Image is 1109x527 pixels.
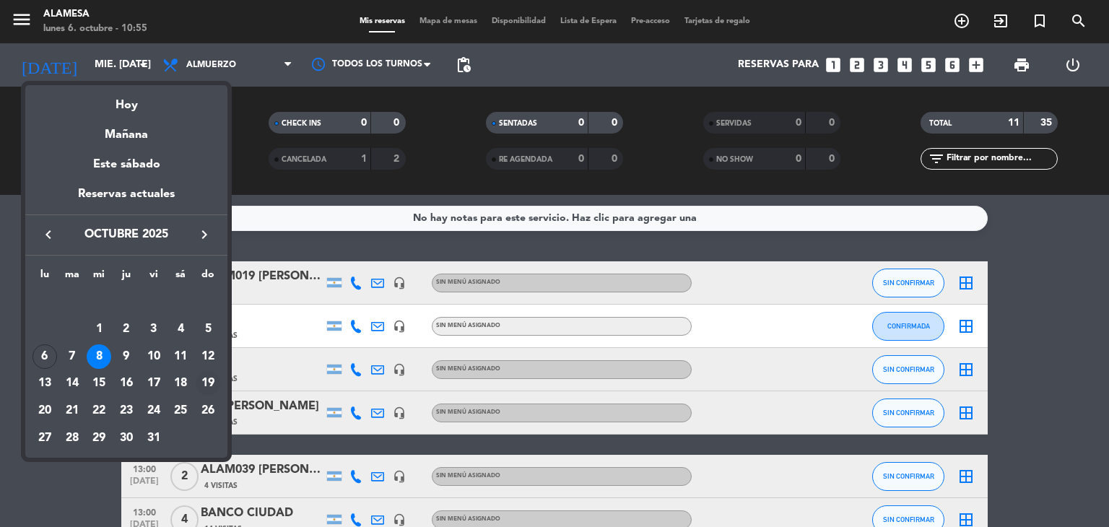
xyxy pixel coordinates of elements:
[140,343,168,370] td: 10 de octubre de 2025
[85,315,113,343] td: 1 de octubre de 2025
[114,426,139,450] div: 30
[35,225,61,244] button: keyboard_arrow_left
[168,398,193,423] div: 25
[32,344,57,369] div: 6
[140,397,168,424] td: 24 de octubre de 2025
[140,424,168,452] td: 31 de octubre de 2025
[140,266,168,289] th: viernes
[85,266,113,289] th: miércoles
[140,370,168,397] td: 17 de octubre de 2025
[58,370,86,397] td: 14 de octubre de 2025
[168,397,195,424] td: 25 de octubre de 2025
[58,266,86,289] th: martes
[142,398,166,423] div: 24
[113,424,140,452] td: 30 de octubre de 2025
[87,344,111,369] div: 8
[196,398,220,423] div: 26
[85,397,113,424] td: 22 de octubre de 2025
[168,343,195,370] td: 11 de octubre de 2025
[168,344,193,369] div: 11
[114,317,139,341] div: 2
[142,317,166,341] div: 3
[87,371,111,396] div: 15
[168,370,195,397] td: 18 de octubre de 2025
[194,266,222,289] th: domingo
[196,317,220,341] div: 5
[168,266,195,289] th: sábado
[194,370,222,397] td: 19 de octubre de 2025
[31,288,222,315] td: OCT.
[58,397,86,424] td: 21 de octubre de 2025
[113,266,140,289] th: jueves
[31,397,58,424] td: 20 de octubre de 2025
[31,343,58,370] td: 6 de octubre de 2025
[58,424,86,452] td: 28 de octubre de 2025
[58,343,86,370] td: 7 de octubre de 2025
[32,398,57,423] div: 20
[114,398,139,423] div: 23
[25,115,227,144] div: Mañana
[191,225,217,244] button: keyboard_arrow_right
[61,225,191,244] span: octubre 2025
[114,371,139,396] div: 16
[60,426,84,450] div: 28
[113,370,140,397] td: 16 de octubre de 2025
[196,371,220,396] div: 19
[194,343,222,370] td: 12 de octubre de 2025
[196,344,220,369] div: 12
[25,85,227,115] div: Hoy
[142,371,166,396] div: 17
[85,424,113,452] td: 29 de octubre de 2025
[85,343,113,370] td: 8 de octubre de 2025
[168,371,193,396] div: 18
[113,315,140,343] td: 2 de octubre de 2025
[113,343,140,370] td: 9 de octubre de 2025
[32,426,57,450] div: 27
[196,226,213,243] i: keyboard_arrow_right
[194,397,222,424] td: 26 de octubre de 2025
[60,398,84,423] div: 21
[60,344,84,369] div: 7
[168,317,193,341] div: 4
[87,398,111,423] div: 22
[25,144,227,185] div: Este sábado
[87,426,111,450] div: 29
[25,185,227,214] div: Reservas actuales
[87,317,111,341] div: 1
[32,371,57,396] div: 13
[85,370,113,397] td: 15 de octubre de 2025
[31,370,58,397] td: 13 de octubre de 2025
[194,315,222,343] td: 5 de octubre de 2025
[114,344,139,369] div: 9
[140,315,168,343] td: 3 de octubre de 2025
[142,426,166,450] div: 31
[40,226,57,243] i: keyboard_arrow_left
[113,397,140,424] td: 23 de octubre de 2025
[31,266,58,289] th: lunes
[60,371,84,396] div: 14
[31,424,58,452] td: 27 de octubre de 2025
[142,344,166,369] div: 10
[168,315,195,343] td: 4 de octubre de 2025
